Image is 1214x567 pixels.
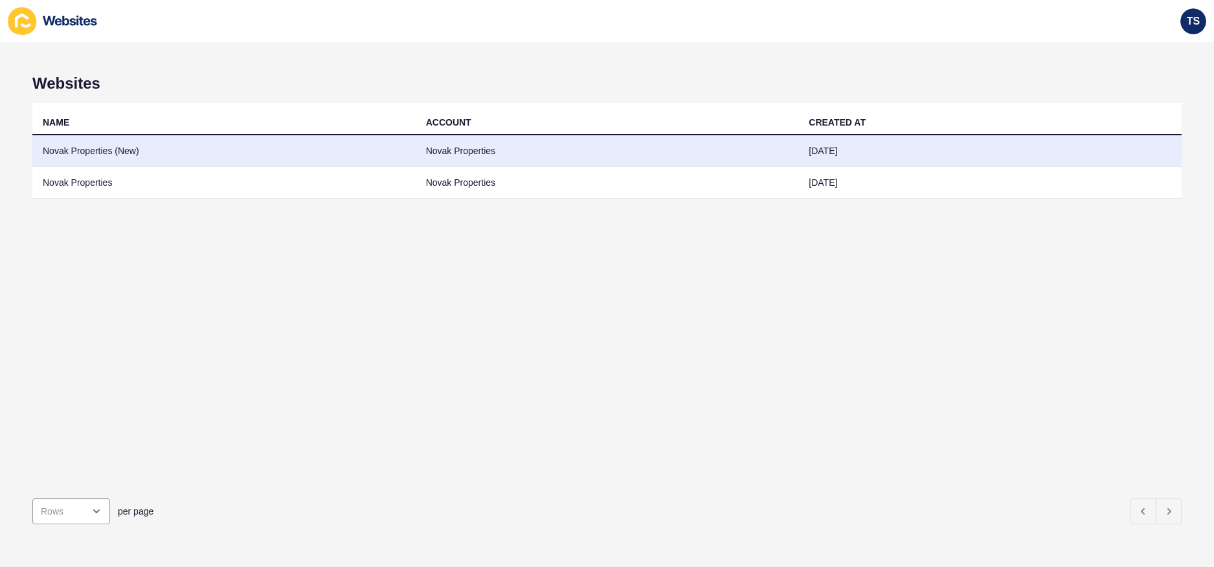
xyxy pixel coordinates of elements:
[32,498,110,524] div: open menu
[798,135,1182,167] td: [DATE]
[32,167,416,199] td: Novak Properties
[416,167,799,199] td: Novak Properties
[426,116,471,129] div: ACCOUNT
[32,135,416,167] td: Novak Properties (New)
[809,116,866,129] div: CREATED AT
[118,505,153,518] span: per page
[798,167,1182,199] td: [DATE]
[43,116,69,129] div: NAME
[416,135,799,167] td: Novak Properties
[32,74,1182,93] h1: Websites
[1187,15,1200,28] span: TS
